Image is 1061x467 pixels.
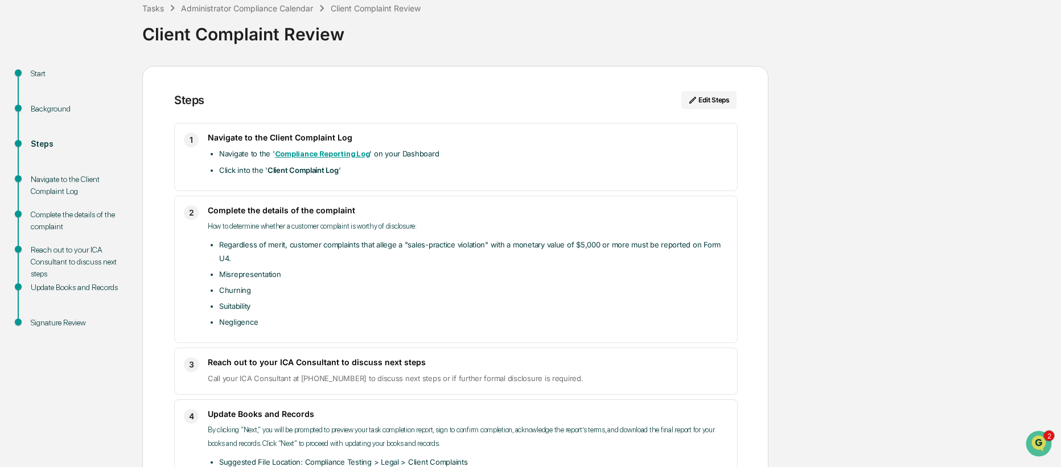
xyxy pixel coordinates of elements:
[23,233,73,244] span: Preclearance
[7,250,76,270] a: 🔎Data Lookup
[181,3,313,13] div: Administrator Compliance Calendar
[94,155,98,164] span: •
[11,144,30,162] img: Jack Rasmussen
[208,423,728,451] p: By clicking “Next,” you will be prompted to preview your task completion report, sign to confirm ...
[35,185,92,195] span: [PERSON_NAME]
[268,166,339,175] strong: Client Complaint Log
[189,358,194,371] span: 3
[31,282,124,294] div: Update Books and Records
[208,205,728,215] h3: Complete the details of the complaint
[189,410,194,423] span: 4
[7,228,78,249] a: 🖐️Preclearance
[190,133,193,147] span: 1
[11,126,73,135] div: Past conversations
[219,238,728,265] li: Regardless of merit, customer complaints that allege a "sales-practice violation" with a monetary...
[11,175,30,193] img: Jack Rasmussen
[189,206,194,220] span: 2
[23,186,32,195] img: 1746055101610-c473b297-6a78-478c-a979-82029cc54cd1
[101,155,124,164] span: [DATE]
[11,234,20,243] div: 🖐️
[219,267,728,281] li: Misrepresentation
[30,52,188,64] input: Clear
[219,315,728,329] li: Negligence
[35,155,92,164] span: [PERSON_NAME]
[101,185,124,195] span: [DATE]
[83,234,92,243] div: 🗄️
[94,233,141,244] span: Attestations
[331,3,421,13] div: Client Complaint Review
[174,93,204,107] div: Steps
[11,24,207,42] p: How can we help?
[176,124,207,138] button: See all
[80,282,138,291] a: Powered byPylon
[219,147,728,161] li: Navigate to the ' ' on your Dashboard
[31,68,124,80] div: Start
[51,98,157,108] div: We're available if you need us!
[208,374,583,383] span: Call your ICA Consultant at [PHONE_NUMBER] to discuss next steps or if further formal disclosure ...
[23,155,32,164] img: 1746055101610-c473b297-6a78-478c-a979-82029cc54cd1
[208,220,728,233] p: How to determine whether a customer complaint is worthy of disclosure:
[208,409,728,419] h3: Update Books and Records
[11,255,20,265] div: 🔎
[51,87,187,98] div: Start new chat
[24,87,44,108] img: 8933085812038_c878075ebb4cc5468115_72.jpg
[31,138,124,150] div: Steps
[219,163,728,177] li: Click into the ' '
[94,185,98,195] span: •
[142,15,1055,44] div: Client Complaint Review
[31,244,124,280] div: Reach out to your ICA Consultant to discuss next steps
[1025,429,1055,460] iframe: Open customer support
[31,317,124,329] div: Signature Review
[113,282,138,291] span: Pylon
[219,299,728,313] li: Suitability
[31,103,124,115] div: Background
[31,209,124,233] div: Complete the details of the complaint
[208,133,728,142] h3: Navigate to the Client Complaint Log
[31,173,124,197] div: Navigate to the Client Complaint Log
[194,90,207,104] button: Start new chat
[219,283,728,297] li: Churning
[78,228,146,249] a: 🗄️Attestations
[142,3,164,13] div: Tasks
[208,357,728,367] h3: Reach out to your ICA Consultant to discuss next steps
[275,150,370,158] a: Compliance Reporting Log
[681,91,737,109] button: Edit Steps
[11,87,32,108] img: 1746055101610-c473b297-6a78-478c-a979-82029cc54cd1
[23,254,72,266] span: Data Lookup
